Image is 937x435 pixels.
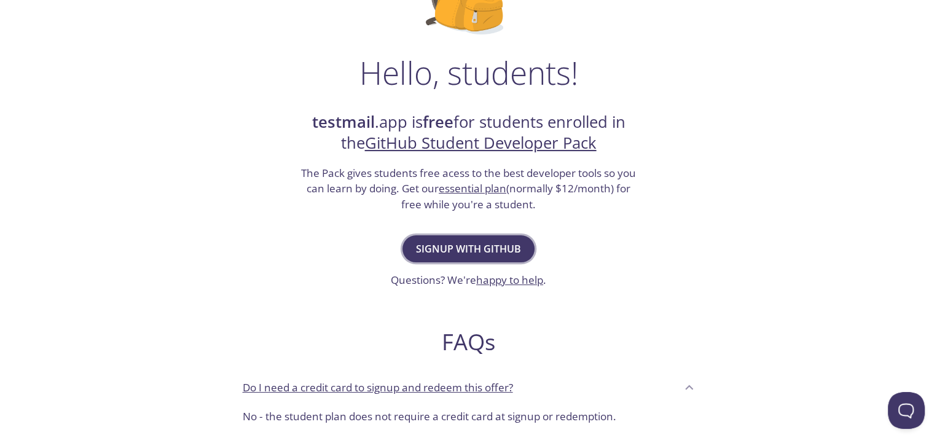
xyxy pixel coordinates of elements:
[476,273,543,287] a: happy to help
[312,111,375,133] strong: testmail
[365,132,597,154] a: GitHub Student Developer Pack
[359,54,578,91] h1: Hello, students!
[423,111,453,133] strong: free
[439,181,506,195] a: essential plan
[243,409,695,425] p: No - the student plan does not require a credit card at signup or redemption.
[243,380,513,396] p: Do I need a credit card to signup and redeem this offer?
[300,112,638,154] h2: .app is for students enrolled in the
[300,165,638,213] h3: The Pack gives students free acess to the best developer tools so you can learn by doing. Get our...
[888,392,925,429] iframe: Help Scout Beacon - Open
[233,404,705,434] div: Do I need a credit card to signup and redeem this offer?
[416,240,521,257] span: Signup with GitHub
[233,370,705,404] div: Do I need a credit card to signup and redeem this offer?
[402,235,535,262] button: Signup with GitHub
[391,272,546,288] h3: Questions? We're .
[233,328,705,356] h2: FAQs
